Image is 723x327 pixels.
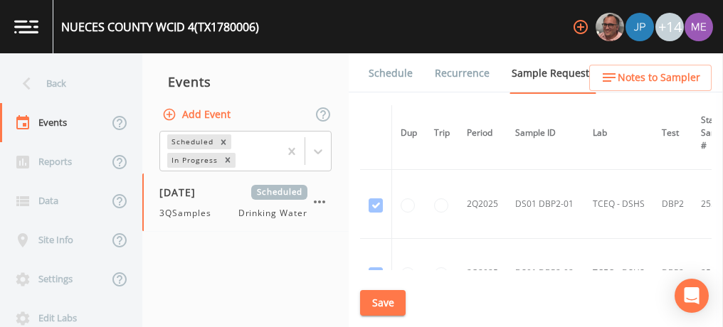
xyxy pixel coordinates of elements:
td: 2Q2025 [458,170,507,239]
img: e2d790fa78825a4bb76dcb6ab311d44c [596,13,624,41]
div: In Progress [167,153,220,168]
td: TCEQ - DSHS [584,170,653,239]
a: COC Details [614,53,675,93]
td: DS01 DBP2-02 [507,239,584,308]
img: d4d65db7c401dd99d63b7ad86343d265 [685,13,713,41]
div: Mike Franklin [595,13,625,41]
div: Events [142,64,349,100]
td: 2Q2025 [458,239,507,308]
button: Add Event [159,102,236,128]
span: [DATE] [159,185,206,200]
span: Scheduled [251,185,307,200]
div: Joshua gere Paul [625,13,655,41]
button: Save [360,290,406,316]
div: Remove In Progress [220,153,236,168]
td: TCEQ - DSHS [584,239,653,308]
div: NUECES COUNTY WCID 4 (TX1780006) [61,18,259,36]
button: Notes to Sampler [589,65,712,91]
th: Period [458,105,507,161]
td: DBP2 [653,239,692,308]
div: Open Intercom Messenger [675,279,709,313]
div: Remove Scheduled [216,134,231,149]
span: Notes to Sampler [618,69,700,87]
td: DBP2 [653,170,692,239]
a: [DATE]Scheduled3QSamplesDrinking Water [142,173,349,232]
th: Test [653,105,692,161]
a: Schedule [366,53,415,93]
th: Dup [392,105,426,161]
span: Drinking Water [238,207,307,220]
a: Sample Requests [510,53,596,94]
a: Forms [366,93,400,133]
a: Recurrence [433,53,492,93]
div: +14 [655,13,684,41]
th: Trip [426,105,458,161]
td: DS01 DBP2-01 [507,170,584,239]
div: Scheduled [167,134,216,149]
th: Lab [584,105,653,161]
span: 3QSamples [159,207,220,220]
img: 41241ef155101aa6d92a04480b0d0000 [626,13,654,41]
img: logo [14,20,38,33]
th: Sample ID [507,105,584,161]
